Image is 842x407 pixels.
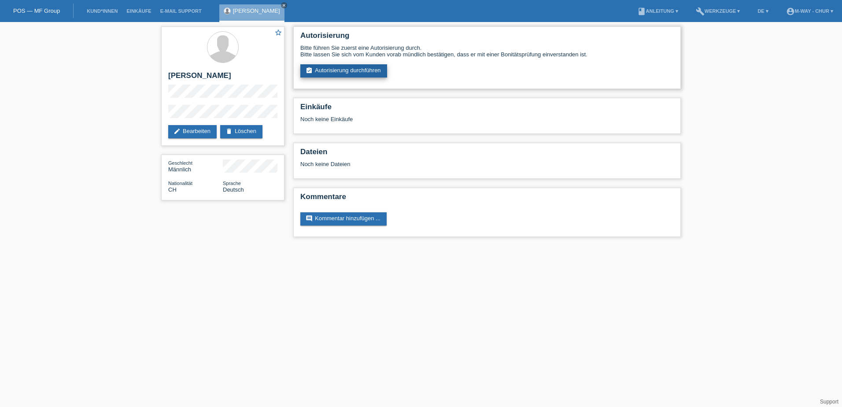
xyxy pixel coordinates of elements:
a: [PERSON_NAME] [233,7,280,14]
h2: Dateien [300,148,674,161]
a: Support [820,399,838,405]
a: commentKommentar hinzufügen ... [300,212,387,226]
i: delete [225,128,233,135]
a: editBearbeiten [168,125,217,138]
a: account_circlem-way - Chur ▾ [782,8,838,14]
i: star_border [274,29,282,37]
a: star_border [274,29,282,38]
div: Noch keine Einkäufe [300,116,674,129]
span: Nationalität [168,181,192,186]
span: Sprache [223,181,241,186]
span: Deutsch [223,186,244,193]
h2: Einkäufe [300,103,674,116]
div: Bitte führen Sie zuerst eine Autorisierung durch. Bitte lassen Sie sich vom Kunden vorab mündlich... [300,44,674,58]
a: close [281,2,287,8]
a: Einkäufe [122,8,155,14]
h2: Kommentare [300,192,674,206]
i: book [637,7,646,16]
i: close [282,3,286,7]
a: assignment_turned_inAutorisierung durchführen [300,64,387,78]
a: POS — MF Group [13,7,60,14]
i: build [696,7,705,16]
div: Noch keine Dateien [300,161,569,167]
i: comment [306,215,313,222]
a: Kund*innen [82,8,122,14]
a: deleteLöschen [220,125,262,138]
div: Männlich [168,159,223,173]
i: account_circle [786,7,795,16]
i: edit [174,128,181,135]
h2: Autorisierung [300,31,674,44]
a: buildWerkzeuge ▾ [691,8,745,14]
span: Schweiz [168,186,177,193]
a: E-Mail Support [156,8,206,14]
i: assignment_turned_in [306,67,313,74]
span: Geschlecht [168,160,192,166]
a: DE ▾ [753,8,772,14]
h2: [PERSON_NAME] [168,71,277,85]
a: bookAnleitung ▾ [633,8,683,14]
